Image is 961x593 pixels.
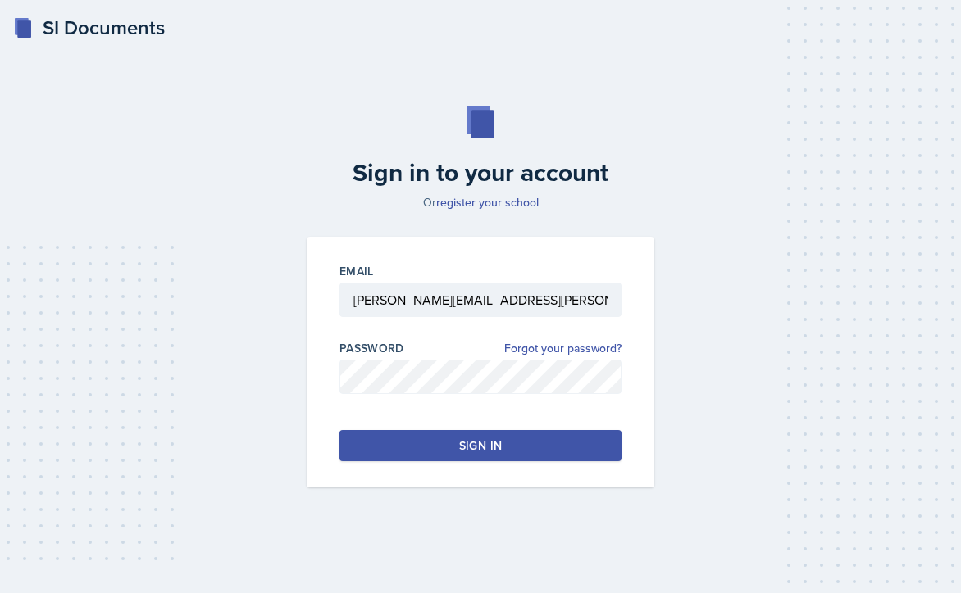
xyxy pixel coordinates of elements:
[459,437,502,454] div: Sign in
[436,194,539,210] a: register your school
[339,430,622,461] button: Sign in
[339,263,374,279] label: Email
[297,194,664,210] p: Or
[297,158,664,188] h2: Sign in to your account
[13,13,165,43] a: SI Documents
[339,340,404,356] label: Password
[339,283,622,317] input: Email
[504,340,622,357] a: Forgot your password?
